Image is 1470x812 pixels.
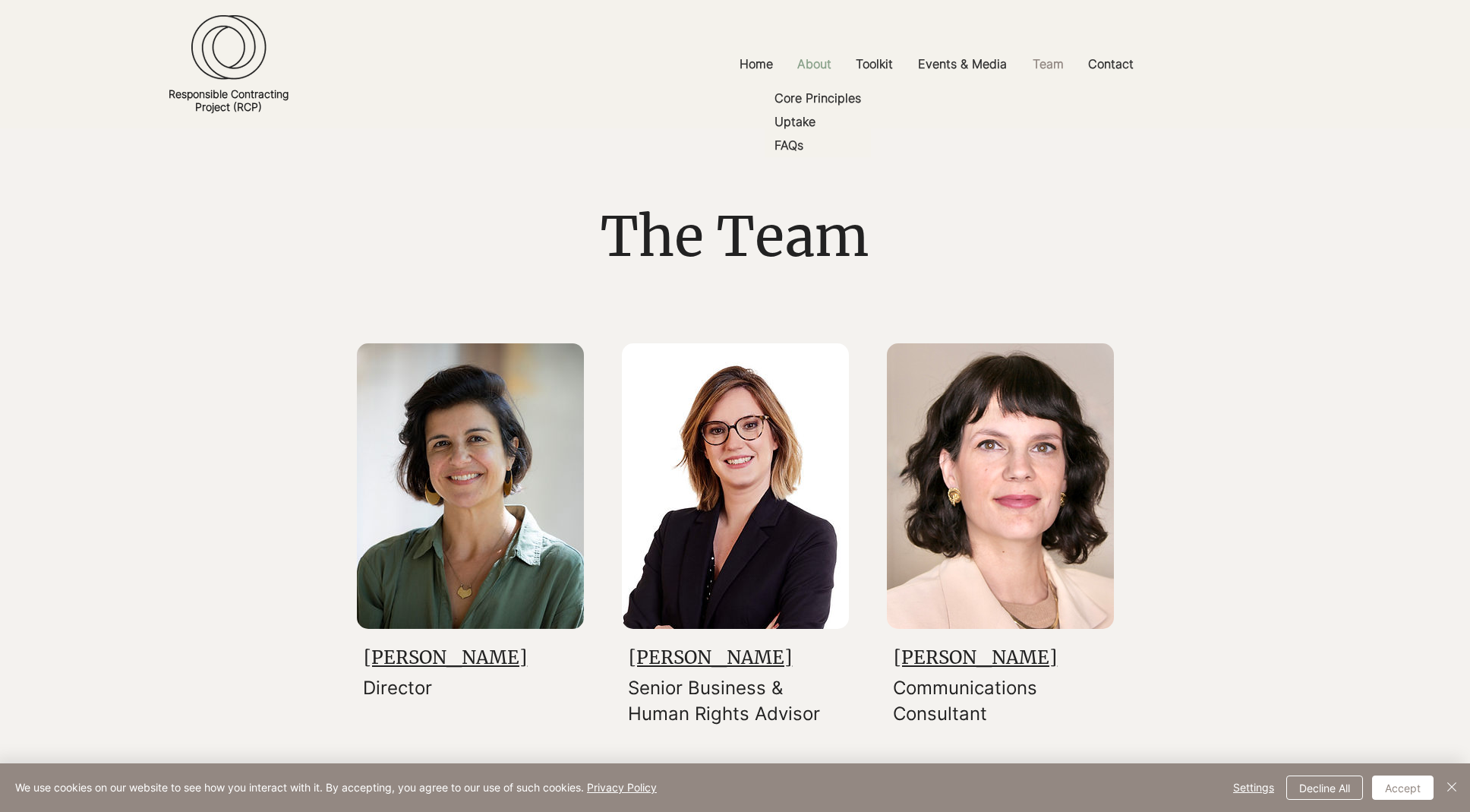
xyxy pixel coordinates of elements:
[1286,776,1363,800] button: Decline All
[768,87,867,110] p: Core Principles
[629,646,792,669] a: [PERSON_NAME]
[790,47,839,81] p: About
[363,677,432,699] span: Director
[1080,47,1141,81] p: Contact
[622,343,849,629] img: Claire Bright_edited.jpg
[887,343,1114,629] img: elizabeth_cline.JPG
[553,47,1323,81] nav: Site
[844,47,907,81] a: Toolkit
[1372,776,1434,800] button: Accept
[364,646,527,669] a: [PERSON_NAME]
[15,781,657,795] span: We use cookies on our website to see how you interact with it. By accepting, you agree to our use...
[907,47,1021,81] a: Events & Media
[1025,47,1071,81] p: Team
[768,134,809,157] p: FAQs
[601,202,869,271] span: The Team
[732,47,781,81] p: Home
[910,47,1014,81] p: Events & Media
[1077,47,1147,81] a: Contact
[893,675,1097,726] p: Communications Consultant
[765,110,871,134] a: Uptake
[1021,47,1077,81] a: Team
[848,47,901,81] p: Toolkit
[1443,776,1461,800] button: Close
[728,47,786,81] a: Home
[765,134,871,157] a: FAQs
[169,87,289,113] a: Responsible ContractingProject (RCP)
[765,87,871,110] a: Core Principles
[1443,778,1461,796] img: Close
[768,110,822,134] p: Uptake
[587,781,657,794] a: Privacy Policy
[894,646,1057,669] a: [PERSON_NAME]
[628,675,832,726] p: Senior Business & Human Rights Advisor
[786,47,844,81] a: About
[1233,776,1274,799] span: Settings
